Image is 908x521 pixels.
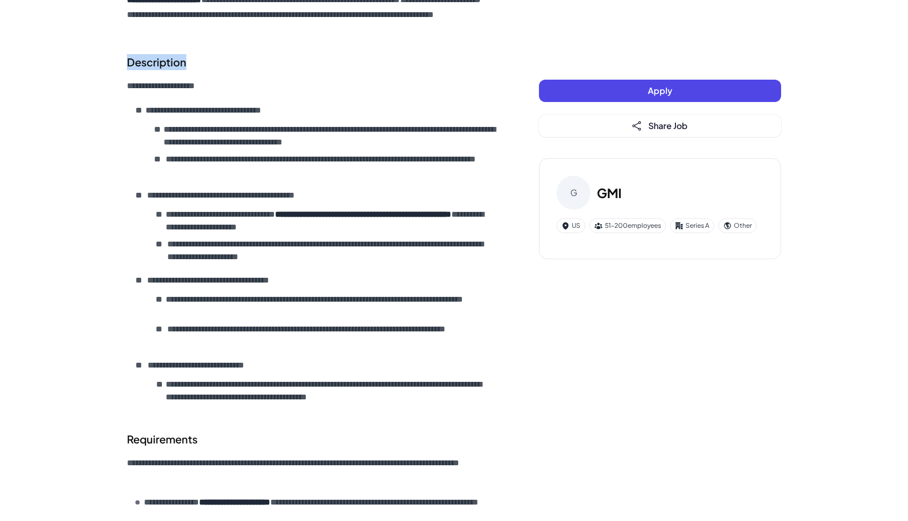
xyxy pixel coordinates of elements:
[648,85,672,96] span: Apply
[648,120,688,131] span: Share Job
[670,218,714,233] div: Series A
[556,176,590,210] div: G
[539,115,781,137] button: Share Job
[589,218,666,233] div: 51-200 employees
[556,218,585,233] div: US
[718,218,757,233] div: Other
[539,80,781,102] button: Apply
[597,183,622,202] h3: GMI
[127,54,496,70] h2: Description
[127,431,496,447] h2: Requirements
